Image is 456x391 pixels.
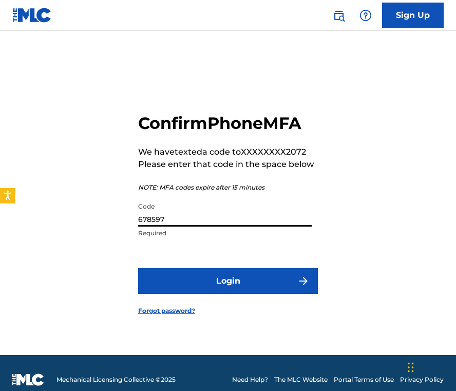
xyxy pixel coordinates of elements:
[12,374,44,386] img: logo
[138,113,314,134] h2: Confirm Phone MFA
[333,9,345,22] img: search
[334,375,394,384] a: Portal Terms of Use
[405,342,456,391] iframe: Chat Widget
[274,375,328,384] a: The MLC Website
[232,375,268,384] a: Need Help?
[56,375,176,384] span: Mechanical Licensing Collective © 2025
[138,268,318,294] button: Login
[138,183,314,192] p: NOTE: MFA codes expire after 15 minutes
[408,352,414,383] div: Drag
[138,229,312,238] p: Required
[138,146,314,158] p: We have texted a code to XXXXXXXX2072
[359,9,372,22] img: help
[355,5,376,26] div: Help
[329,5,349,26] a: Public Search
[12,8,52,23] img: MLC Logo
[400,375,444,384] a: Privacy Policy
[138,158,314,171] p: Please enter that code in the space below
[382,3,444,28] a: Sign Up
[138,306,195,315] a: Forgot password?
[297,275,310,287] img: f7272a7cc735f4ea7f67.svg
